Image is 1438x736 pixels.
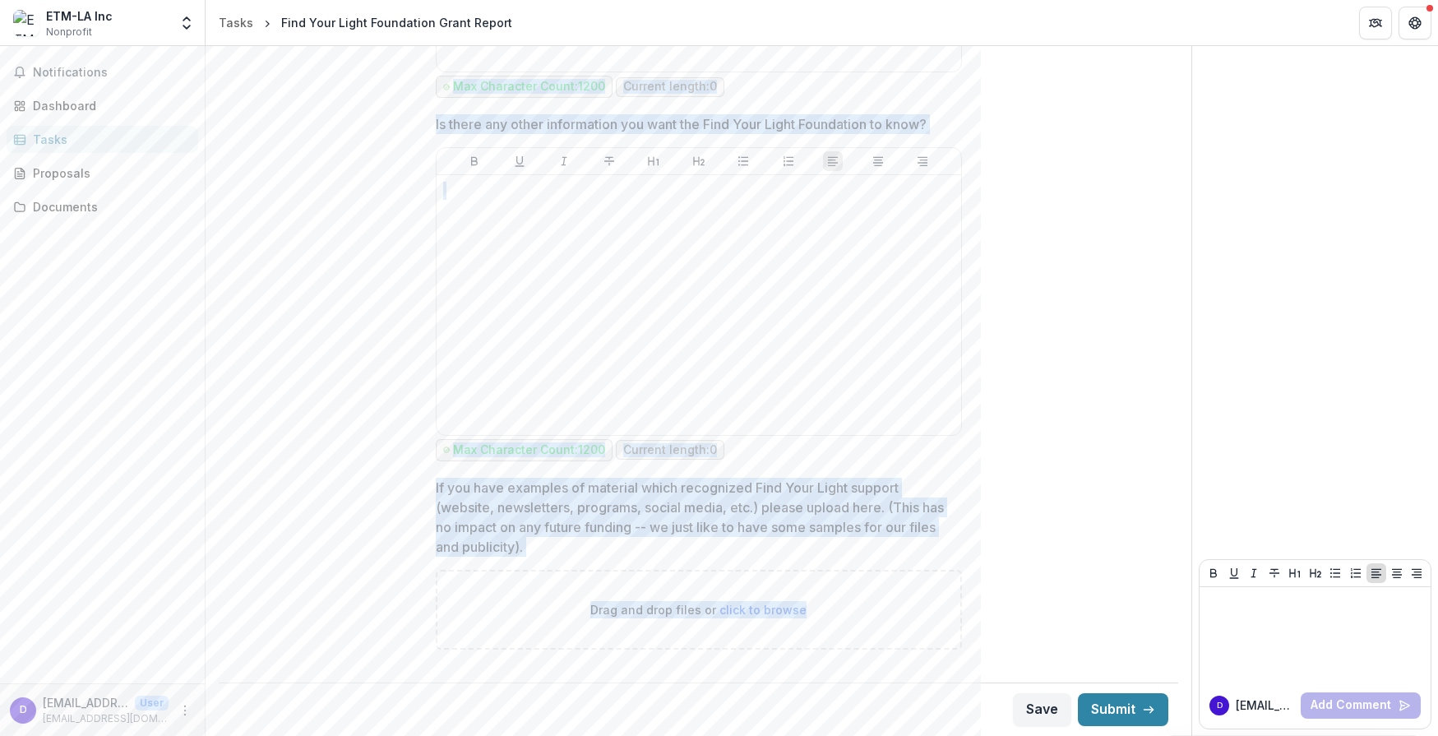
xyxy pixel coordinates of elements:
[1407,563,1426,583] button: Align Right
[510,151,529,171] button: Underline
[453,443,605,457] p: Max Character Count: 1200
[590,601,807,618] p: Drag and drop files or
[1399,7,1431,39] button: Get Help
[1236,697,1294,714] p: [EMAIL_ADDRESS][DOMAIN_NAME]
[868,151,888,171] button: Align Center
[465,151,484,171] button: Bold
[436,114,927,134] p: Is there any other information you want the Find Your Light Foundation to know?
[1346,563,1366,583] button: Ordered List
[135,696,169,711] p: User
[1285,563,1305,583] button: Heading 1
[689,151,709,171] button: Heading 2
[46,25,92,39] span: Nonprofit
[1325,563,1345,583] button: Bullet List
[779,151,798,171] button: Ordered List
[7,92,198,119] a: Dashboard
[913,151,932,171] button: Align Right
[1265,563,1284,583] button: Strike
[1013,693,1071,726] button: Save
[644,151,664,171] button: Heading 1
[1078,693,1168,726] button: Submit
[1244,563,1264,583] button: Italicize
[212,11,519,35] nav: breadcrumb
[43,711,169,726] p: [EMAIL_ADDRESS][DOMAIN_NAME]
[219,14,253,31] div: Tasks
[1306,563,1325,583] button: Heading 2
[1217,701,1223,710] div: development@etmla.org
[33,198,185,215] div: Documents
[33,131,185,148] div: Tasks
[13,10,39,36] img: ETM-LA Inc
[719,603,807,617] span: click to browse
[436,478,952,557] p: If you have examples of material which recognized Find Your Light support (website, newsletters, ...
[7,193,198,220] a: Documents
[1224,563,1244,583] button: Underline
[1366,563,1386,583] button: Align Left
[623,443,717,457] p: Current length: 0
[175,701,195,720] button: More
[823,151,843,171] button: Align Left
[46,7,113,25] div: ETM-LA Inc
[453,80,605,94] p: Max Character Count: 1200
[33,164,185,182] div: Proposals
[554,151,574,171] button: Italicize
[623,80,717,94] p: Current length: 0
[33,97,185,114] div: Dashboard
[20,705,27,715] div: development@etmla.org
[43,694,128,711] p: [EMAIL_ADDRESS][DOMAIN_NAME]
[1204,563,1223,583] button: Bold
[1359,7,1392,39] button: Partners
[599,151,619,171] button: Strike
[733,151,753,171] button: Bullet List
[1301,692,1421,719] button: Add Comment
[281,14,512,31] div: Find Your Light Foundation Grant Report
[7,126,198,153] a: Tasks
[175,7,198,39] button: Open entity switcher
[7,59,198,86] button: Notifications
[212,11,260,35] a: Tasks
[7,160,198,187] a: Proposals
[1387,563,1407,583] button: Align Center
[33,66,192,80] span: Notifications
